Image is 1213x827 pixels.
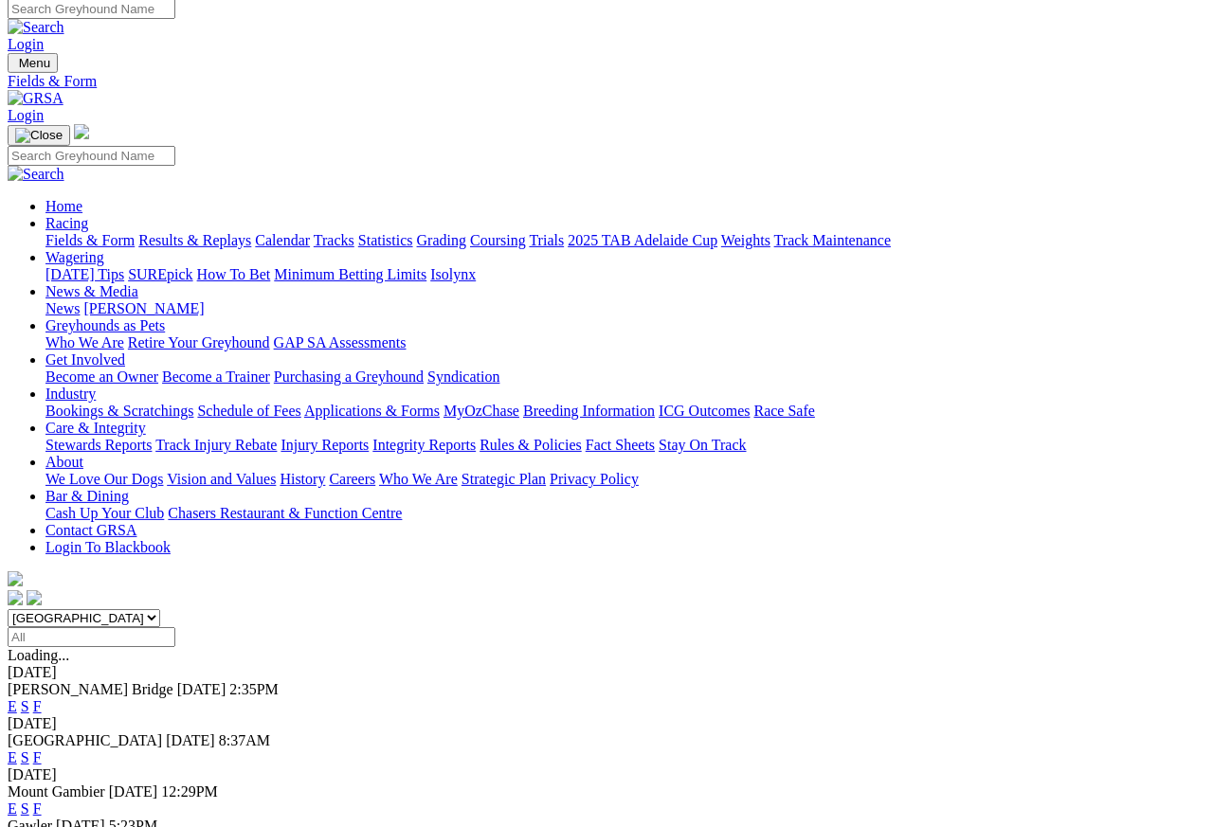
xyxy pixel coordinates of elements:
[774,232,891,248] a: Track Maintenance
[45,198,82,214] a: Home
[280,471,325,487] a: History
[8,166,64,183] img: Search
[83,300,204,316] a: [PERSON_NAME]
[45,505,164,521] a: Cash Up Your Club
[45,266,1205,283] div: Wagering
[568,232,717,248] a: 2025 TAB Adelaide Cup
[45,334,124,351] a: Who We Are
[8,681,173,697] span: [PERSON_NAME] Bridge
[480,437,582,453] a: Rules & Policies
[161,783,218,800] span: 12:29PM
[721,232,770,248] a: Weights
[45,300,1205,317] div: News & Media
[274,369,424,385] a: Purchasing a Greyhound
[138,232,251,248] a: Results & Replays
[21,698,29,714] a: S
[8,571,23,586] img: logo-grsa-white.png
[45,249,104,265] a: Wagering
[197,266,271,282] a: How To Bet
[155,437,277,453] a: Track Injury Rebate
[470,232,526,248] a: Coursing
[304,403,440,419] a: Applications & Forms
[274,266,426,282] a: Minimum Betting Limits
[45,437,1205,454] div: Care & Integrity
[8,107,44,123] a: Login
[45,471,163,487] a: We Love Our Dogs
[444,403,519,419] a: MyOzChase
[45,266,124,282] a: [DATE] Tips
[45,386,96,402] a: Industry
[109,783,158,800] span: [DATE]
[255,232,310,248] a: Calendar
[8,766,1205,783] div: [DATE]
[586,437,655,453] a: Fact Sheets
[659,437,746,453] a: Stay On Track
[21,800,29,817] a: S
[314,232,354,248] a: Tracks
[8,36,44,52] a: Login
[529,232,564,248] a: Trials
[45,351,125,368] a: Get Involved
[229,681,279,697] span: 2:35PM
[45,283,138,299] a: News & Media
[274,334,407,351] a: GAP SA Assessments
[550,471,639,487] a: Privacy Policy
[8,125,70,146] button: Toggle navigation
[177,681,226,697] span: [DATE]
[8,647,69,663] span: Loading...
[8,715,1205,732] div: [DATE]
[45,420,146,436] a: Care & Integrity
[8,73,1205,90] a: Fields & Form
[8,664,1205,681] div: [DATE]
[45,232,135,248] a: Fields & Form
[8,783,105,800] span: Mount Gambier
[27,590,42,605] img: twitter.svg
[45,454,83,470] a: About
[15,128,63,143] img: Close
[167,471,276,487] a: Vision and Values
[45,215,88,231] a: Racing
[8,627,175,647] input: Select date
[45,505,1205,522] div: Bar & Dining
[74,124,89,139] img: logo-grsa-white.png
[45,403,1205,420] div: Industry
[45,369,1205,386] div: Get Involved
[33,749,42,765] a: F
[430,266,476,282] a: Isolynx
[329,471,375,487] a: Careers
[162,369,270,385] a: Become a Trainer
[462,471,546,487] a: Strategic Plan
[8,53,58,73] button: Toggle navigation
[19,56,50,70] span: Menu
[45,522,136,538] a: Contact GRSA
[45,437,152,453] a: Stewards Reports
[45,539,171,555] a: Login To Blackbook
[8,749,17,765] a: E
[45,300,80,316] a: News
[168,505,402,521] a: Chasers Restaurant & Function Centre
[281,437,369,453] a: Injury Reports
[45,317,165,333] a: Greyhounds as Pets
[8,590,23,605] img: facebook.svg
[33,800,42,817] a: F
[21,749,29,765] a: S
[45,403,193,419] a: Bookings & Scratchings
[753,403,814,419] a: Race Safe
[8,90,63,107] img: GRSA
[8,146,175,166] input: Search
[128,266,192,282] a: SUREpick
[45,334,1205,351] div: Greyhounds as Pets
[128,334,270,351] a: Retire Your Greyhound
[33,698,42,714] a: F
[45,369,158,385] a: Become an Owner
[45,488,129,504] a: Bar & Dining
[427,369,499,385] a: Syndication
[659,403,750,419] a: ICG Outcomes
[45,471,1205,488] div: About
[8,800,17,817] a: E
[166,732,215,748] span: [DATE]
[45,232,1205,249] div: Racing
[379,471,458,487] a: Who We Are
[8,698,17,714] a: E
[197,403,300,419] a: Schedule of Fees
